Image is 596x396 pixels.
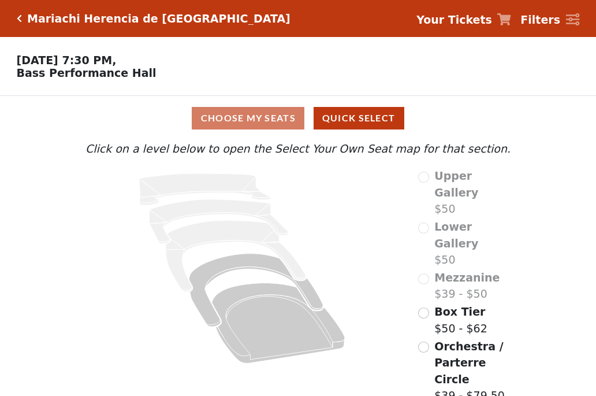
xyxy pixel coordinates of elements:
[27,12,290,25] h5: Mariachi Herencia de [GEOGRAPHIC_DATA]
[434,220,478,250] span: Lower Gallery
[17,14,22,23] a: Click here to go back to filters
[434,340,503,386] span: Orchestra / Parterre Circle
[434,169,478,199] span: Upper Gallery
[520,13,560,26] strong: Filters
[139,173,271,205] path: Upper Gallery - Seats Available: 0
[416,12,511,28] a: Your Tickets
[314,107,404,129] button: Quick Select
[150,199,289,243] path: Lower Gallery - Seats Available: 0
[83,140,513,157] p: Click on a level below to open the Select Your Own Seat map for that section.
[434,168,513,217] label: $50
[434,219,513,268] label: $50
[434,305,485,318] span: Box Tier
[520,12,579,28] a: Filters
[434,271,500,284] span: Mezzanine
[212,283,345,364] path: Orchestra / Parterre Circle - Seats Available: 610
[434,269,500,302] label: $39 - $50
[416,13,492,26] strong: Your Tickets
[434,304,487,336] label: $50 - $62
